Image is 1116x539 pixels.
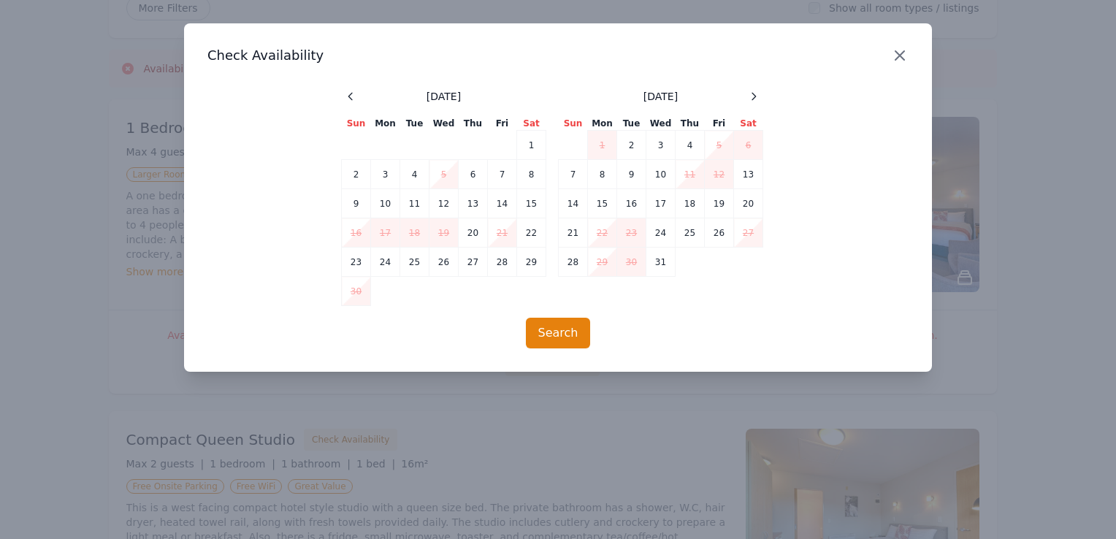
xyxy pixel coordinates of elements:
[617,160,646,189] td: 9
[646,248,676,277] td: 31
[588,189,617,218] td: 15
[488,189,517,218] td: 14
[517,248,546,277] td: 29
[342,218,371,248] td: 16
[207,47,909,64] h3: Check Availability
[342,117,371,131] th: Sun
[705,131,734,160] td: 5
[559,189,588,218] td: 14
[429,218,459,248] td: 19
[588,160,617,189] td: 8
[526,318,591,348] button: Search
[459,218,488,248] td: 20
[617,218,646,248] td: 23
[400,160,429,189] td: 4
[559,160,588,189] td: 7
[705,160,734,189] td: 12
[676,131,705,160] td: 4
[559,248,588,277] td: 28
[676,160,705,189] td: 11
[559,117,588,131] th: Sun
[517,189,546,218] td: 15
[371,248,400,277] td: 24
[676,218,705,248] td: 25
[427,89,461,104] span: [DATE]
[705,218,734,248] td: 26
[705,189,734,218] td: 19
[617,248,646,277] td: 30
[646,131,676,160] td: 3
[588,131,617,160] td: 1
[371,218,400,248] td: 17
[617,131,646,160] td: 2
[459,189,488,218] td: 13
[400,248,429,277] td: 25
[400,218,429,248] td: 18
[342,277,371,306] td: 30
[371,189,400,218] td: 10
[646,218,676,248] td: 24
[517,218,546,248] td: 22
[459,160,488,189] td: 6
[429,160,459,189] td: 5
[488,248,517,277] td: 28
[617,189,646,218] td: 16
[342,160,371,189] td: 2
[517,160,546,189] td: 8
[517,131,546,160] td: 1
[459,117,488,131] th: Thu
[734,131,763,160] td: 6
[342,248,371,277] td: 23
[646,189,676,218] td: 17
[646,160,676,189] td: 10
[429,248,459,277] td: 26
[588,218,617,248] td: 22
[676,189,705,218] td: 18
[588,248,617,277] td: 29
[734,160,763,189] td: 13
[517,117,546,131] th: Sat
[734,117,763,131] th: Sat
[734,218,763,248] td: 27
[342,189,371,218] td: 9
[617,117,646,131] th: Tue
[588,117,617,131] th: Mon
[400,189,429,218] td: 11
[488,218,517,248] td: 21
[488,117,517,131] th: Fri
[400,117,429,131] th: Tue
[646,117,676,131] th: Wed
[371,117,400,131] th: Mon
[429,117,459,131] th: Wed
[559,218,588,248] td: 21
[371,160,400,189] td: 3
[705,117,734,131] th: Fri
[734,189,763,218] td: 20
[488,160,517,189] td: 7
[676,117,705,131] th: Thu
[429,189,459,218] td: 12
[459,248,488,277] td: 27
[643,89,678,104] span: [DATE]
